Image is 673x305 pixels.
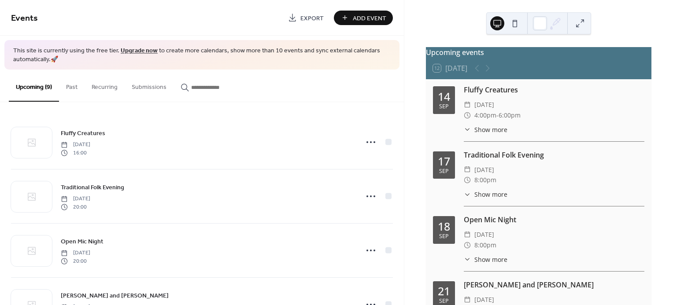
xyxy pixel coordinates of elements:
span: This site is currently using the free tier. to create more calendars, show more than 10 events an... [13,47,391,64]
span: Events [11,10,38,27]
button: ​Show more [464,255,507,264]
div: ​ [464,175,471,185]
span: [DATE] [61,249,90,257]
div: ​ [464,240,471,250]
span: 20:00 [61,203,90,211]
div: Fluffy Creatures [464,85,644,95]
div: Sep [439,169,449,174]
span: Export [300,14,324,23]
span: - [496,110,499,121]
span: [PERSON_NAME] and [PERSON_NAME] [61,291,169,301]
div: 18 [438,221,450,232]
div: 17 [438,156,450,167]
button: Recurring [85,70,125,101]
div: Sep [439,104,449,110]
div: Upcoming events [426,47,651,58]
a: Fluffy Creatures [61,128,105,138]
div: ​ [464,165,471,175]
button: Submissions [125,70,174,101]
div: ​ [464,125,471,134]
a: Upgrade now [121,45,158,57]
a: Traditional Folk Evening [61,182,124,192]
div: [PERSON_NAME] and [PERSON_NAME] [464,279,644,290]
button: ​Show more [464,190,507,199]
span: [DATE] [61,141,90,149]
span: [DATE] [474,294,494,305]
span: Fluffy Creatures [61,129,105,138]
span: Add Event [353,14,386,23]
span: 8:00pm [474,175,496,185]
div: ​ [464,294,471,305]
button: ​Show more [464,125,507,134]
a: Open Mic Night [61,236,104,246]
span: [DATE] [474,99,494,110]
span: 8:00pm [474,240,496,250]
span: Show more [474,125,507,134]
div: ​ [464,229,471,240]
div: 14 [438,91,450,102]
div: ​ [464,110,471,121]
a: Export [281,11,330,25]
div: Sep [439,298,449,304]
div: Sep [439,234,449,239]
span: 4:00pm [474,110,496,121]
span: [DATE] [474,165,494,175]
button: Add Event [334,11,393,25]
div: Traditional Folk Evening [464,150,644,160]
span: Traditional Folk Evening [61,183,124,192]
span: Show more [474,255,507,264]
span: Show more [474,190,507,199]
a: [PERSON_NAME] and [PERSON_NAME] [61,290,169,301]
div: 21 [438,286,450,297]
span: 16:00 [61,149,90,157]
div: ​ [464,99,471,110]
span: 6:00pm [499,110,521,121]
span: [DATE] [61,195,90,203]
div: ​ [464,190,471,199]
button: Upcoming (9) [9,70,59,102]
div: ​ [464,255,471,264]
div: Open Mic Night [464,214,644,225]
button: Past [59,70,85,101]
span: [DATE] [474,229,494,240]
span: 20:00 [61,257,90,265]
